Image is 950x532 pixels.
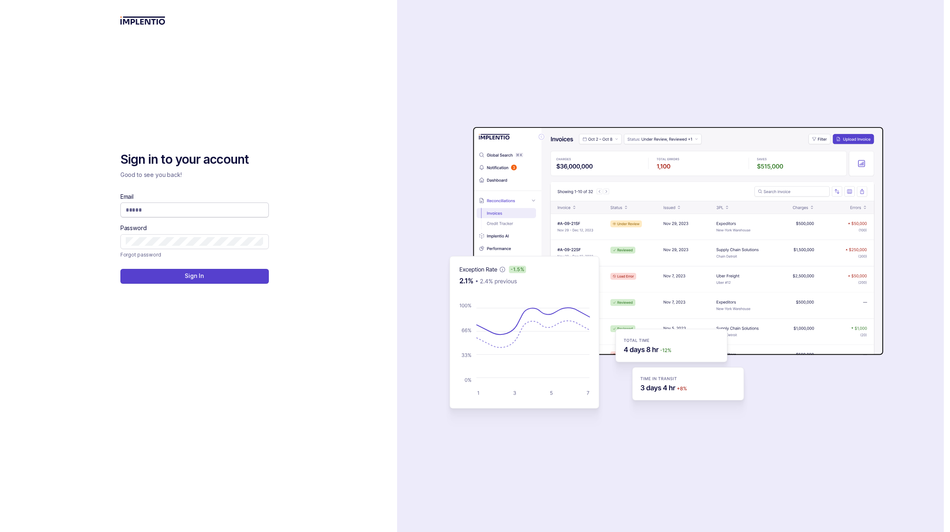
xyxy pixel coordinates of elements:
label: Password [120,224,147,232]
button: Sign In [120,269,269,284]
a: Link Forgot password [120,251,161,259]
img: logo [120,16,165,25]
img: signin-background.svg [421,101,887,431]
label: Email [120,193,134,201]
p: Sign In [185,272,204,280]
p: Forgot password [120,251,161,259]
p: Good to see you back! [120,171,269,179]
h2: Sign in to your account [120,151,269,168]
